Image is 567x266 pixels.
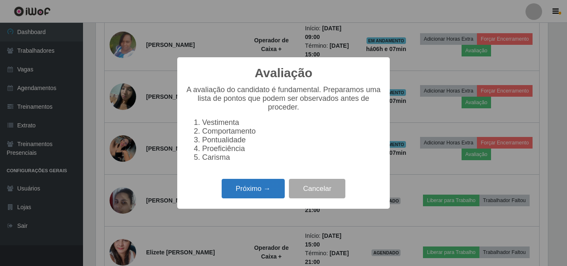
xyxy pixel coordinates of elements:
li: Vestimenta [202,118,381,127]
li: Carisma [202,153,381,162]
li: Comportamento [202,127,381,136]
p: A avaliação do candidato é fundamental. Preparamos uma lista de pontos que podem ser observados a... [186,85,381,112]
li: Pontualidade [202,136,381,144]
button: Próximo → [222,179,285,198]
li: Proeficiência [202,144,381,153]
button: Cancelar [289,179,345,198]
h2: Avaliação [255,66,313,81]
